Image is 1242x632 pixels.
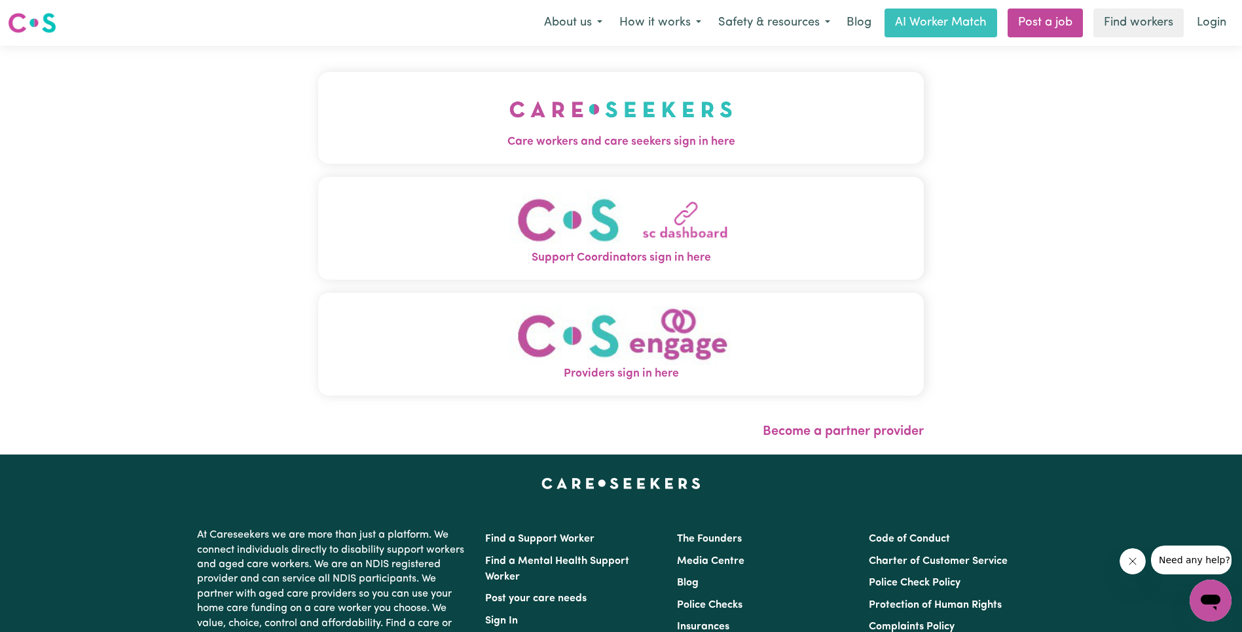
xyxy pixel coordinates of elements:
iframe: Close message [1120,548,1146,574]
a: Find a Support Worker [485,534,594,544]
a: The Founders [677,534,742,544]
a: AI Worker Match [885,9,997,37]
a: Blog [677,578,699,588]
a: Complaints Policy [869,622,955,632]
iframe: Message from company [1151,546,1232,574]
button: About us [536,9,611,37]
button: Safety & resources [710,9,839,37]
a: Careseekers logo [8,8,56,38]
a: Careseekers home page [541,478,701,489]
span: Providers sign in here [318,365,924,382]
span: Support Coordinators sign in here [318,250,924,267]
a: Code of Conduct [869,534,950,544]
a: Become a partner provider [763,425,924,438]
span: Care workers and care seekers sign in here [318,134,924,151]
a: Blog [839,9,879,37]
a: Login [1189,9,1234,37]
a: Find workers [1093,9,1184,37]
iframe: Button to launch messaging window [1190,580,1232,622]
a: Post a job [1008,9,1083,37]
img: Careseekers logo [8,11,56,35]
button: How it works [611,9,710,37]
a: Charter of Customer Service [869,556,1008,567]
a: Media Centre [677,556,744,567]
a: Police Check Policy [869,578,960,588]
a: Find a Mental Health Support Worker [485,556,629,582]
button: Care workers and care seekers sign in here [318,72,924,164]
a: Insurances [677,622,729,632]
button: Providers sign in here [318,293,924,396]
a: Sign In [485,616,518,626]
button: Support Coordinators sign in here [318,177,924,280]
a: Post your care needs [485,593,587,604]
a: Protection of Human Rights [869,600,1002,610]
a: Police Checks [677,600,742,610]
